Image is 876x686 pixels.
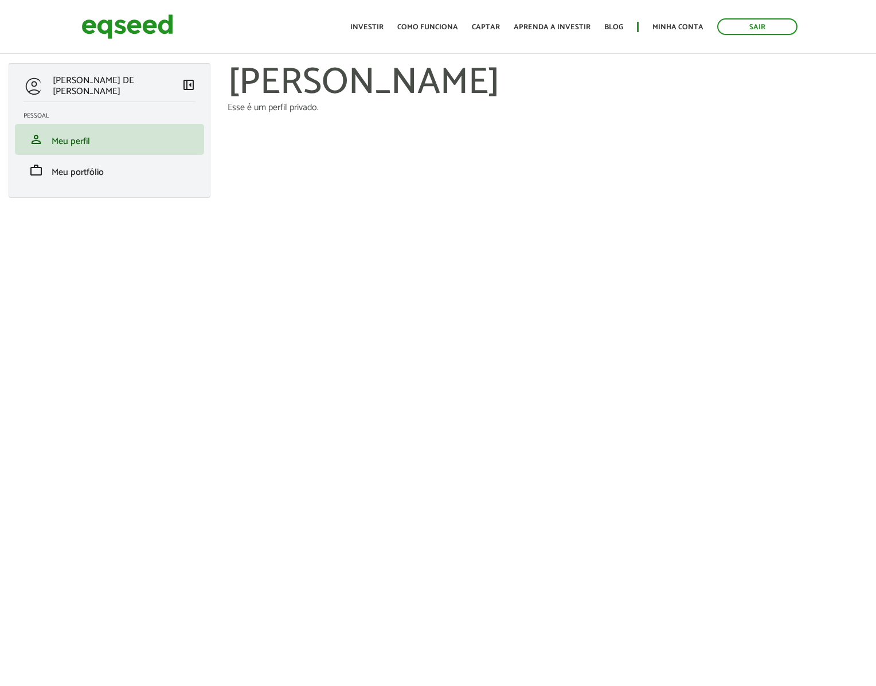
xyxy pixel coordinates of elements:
[81,11,173,42] img: EqSeed
[53,75,182,97] p: [PERSON_NAME] DE [PERSON_NAME]
[52,165,104,180] span: Meu portfólio
[717,18,797,35] a: Sair
[24,112,204,119] h2: Pessoal
[182,78,195,94] a: Colapsar menu
[472,24,500,31] a: Captar
[604,24,623,31] a: Blog
[15,124,204,155] li: Meu perfil
[15,155,204,186] li: Meu portfólio
[29,163,43,177] span: work
[24,132,195,146] a: personMeu perfil
[29,132,43,146] span: person
[228,103,867,112] div: Esse é um perfil privado.
[24,163,195,177] a: workMeu portfólio
[52,134,90,149] span: Meu perfil
[350,24,384,31] a: Investir
[514,24,590,31] a: Aprenda a investir
[228,63,867,103] h1: [PERSON_NAME]
[182,78,195,92] span: left_panel_close
[397,24,458,31] a: Como funciona
[652,24,703,31] a: Minha conta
